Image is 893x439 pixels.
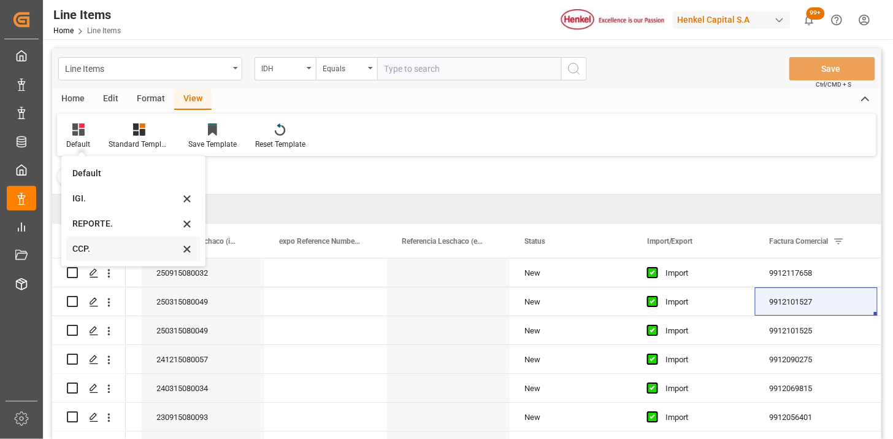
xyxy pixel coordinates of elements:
button: open menu [58,57,242,80]
div: 250315080049 [142,316,264,344]
div: Import [665,259,740,287]
div: 230915080093 [142,403,264,431]
div: Standard Templates [109,139,170,150]
div: 241215080057 [142,345,264,373]
button: Henkel Capital S.A [673,8,795,31]
div: Import [665,317,740,345]
div: 9912069815 [755,374,878,402]
input: Type to search [377,57,561,80]
div: 250315080049 [142,287,264,316]
div: 9912101527 [755,287,878,316]
button: open menu [255,57,316,80]
div: Home [52,89,94,110]
div: Reset Template [255,139,305,150]
div: 250915080032 [142,258,264,287]
div: New [510,374,632,402]
div: Import [665,288,740,316]
button: show 100 new notifications [795,6,823,34]
span: Referencia Leschaco (export) [402,237,484,246]
div: Press SPACE to select this row. [52,403,126,432]
div: Henkel Capital S.A [673,11,791,29]
div: New [510,345,632,373]
div: New [510,258,632,287]
div: Import [665,346,740,374]
div: New [510,403,632,431]
span: Import/Export [647,237,693,246]
div: View [174,89,212,110]
div: Press SPACE to select this row. [52,287,126,316]
div: New [510,287,632,316]
button: Save [789,57,875,80]
div: Save Template [188,139,237,150]
div: Equals [323,60,364,74]
button: open menu [316,57,377,80]
div: 9912117658 [755,258,878,287]
img: Henkel%20logo.jpg_1689854090.jpg [561,9,664,31]
div: 9912101525 [755,316,878,344]
div: CCP. [72,243,180,255]
div: 9912090275 [755,345,878,373]
div: IGI. [72,192,180,205]
div: REPORTE. [72,217,180,230]
div: IDH [261,60,303,74]
a: Home [53,26,74,35]
div: 9912056401 [755,403,878,431]
div: Line Items [53,6,121,24]
div: Format [128,89,174,110]
div: Default [72,167,180,180]
div: Press SPACE to select this row. [52,374,126,403]
span: Ctrl/CMD + S [816,80,852,89]
span: Status [524,237,545,246]
div: 240315080034 [142,374,264,402]
button: Help Center [823,6,851,34]
div: Press SPACE to select this row. [52,345,126,374]
div: New [510,316,632,344]
div: Default [66,139,90,150]
span: 99+ [807,7,825,20]
span: Factura Comercial [770,237,829,246]
div: Press SPACE to select this row. [52,258,126,287]
button: search button [561,57,587,80]
span: expo Reference Number WF [279,237,361,246]
div: Import [665,375,740,403]
div: Press SPACE to select this row. [52,316,126,345]
div: Line Items [65,60,229,76]
div: Import [665,403,740,432]
div: Edit [94,89,128,110]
